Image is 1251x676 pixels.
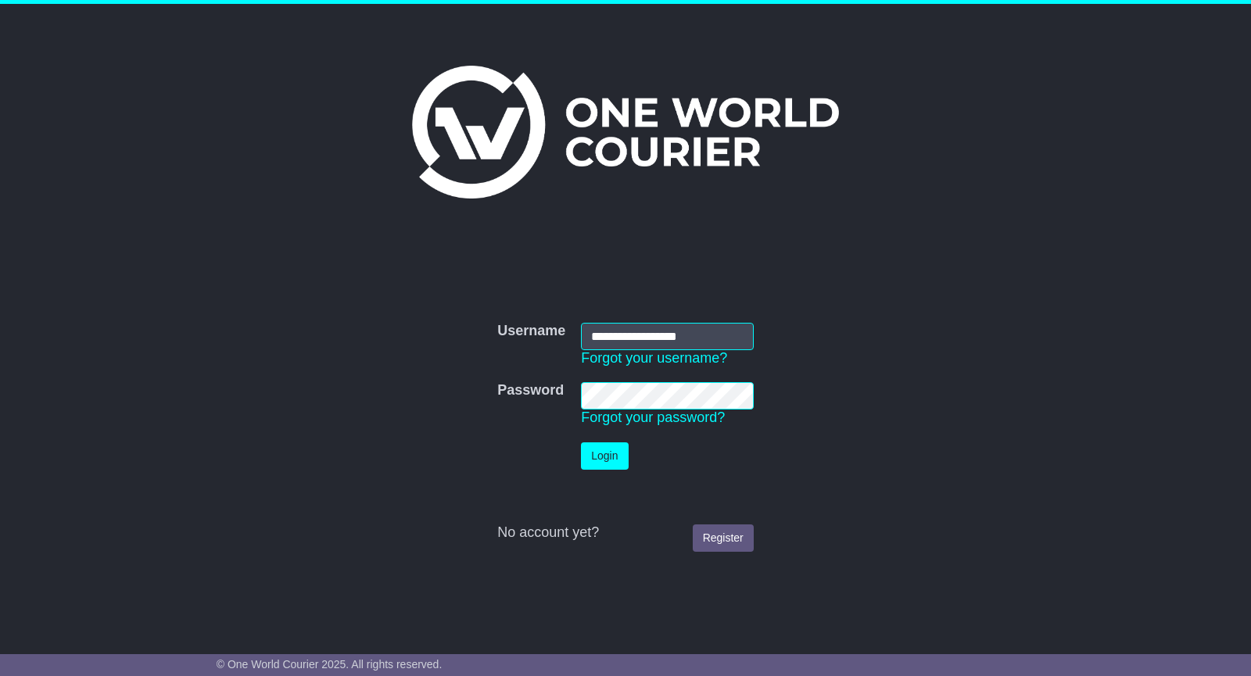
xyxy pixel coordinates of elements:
[581,350,727,366] a: Forgot your username?
[412,66,839,199] img: One World
[581,410,725,425] a: Forgot your password?
[497,382,564,399] label: Password
[217,658,443,671] span: © One World Courier 2025. All rights reserved.
[693,524,754,552] a: Register
[581,442,628,470] button: Login
[497,323,565,340] label: Username
[497,524,754,542] div: No account yet?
